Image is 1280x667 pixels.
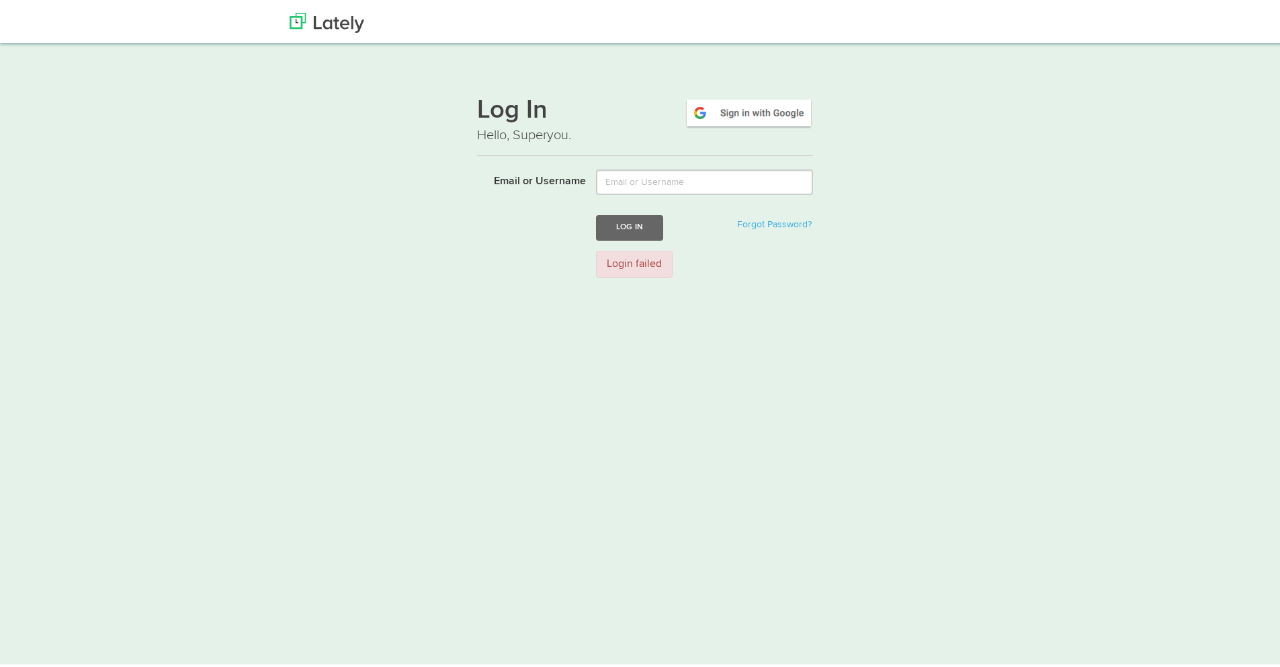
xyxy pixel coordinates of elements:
h1: Log In [477,95,813,123]
input: Email or Username [596,167,813,192]
img: Lately [290,10,364,30]
label: Email or Username [467,167,586,187]
p: Hello, Superyou. [477,123,813,143]
a: Forgot Password? [737,217,812,227]
button: Log In [596,212,663,237]
img: google-signin.png [685,95,813,126]
div: Login failed [596,248,673,276]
